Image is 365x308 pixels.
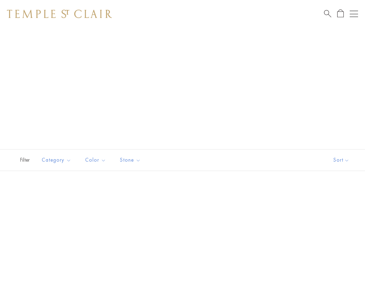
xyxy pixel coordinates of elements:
[116,156,146,164] span: Stone
[115,152,146,168] button: Stone
[7,10,112,18] img: Temple St. Clair
[318,149,365,171] button: Show sort by
[36,152,76,168] button: Category
[350,10,358,18] button: Open navigation
[82,156,111,164] span: Color
[80,152,111,168] button: Color
[38,156,76,164] span: Category
[337,9,344,18] a: Open Shopping Bag
[324,9,331,18] a: Search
